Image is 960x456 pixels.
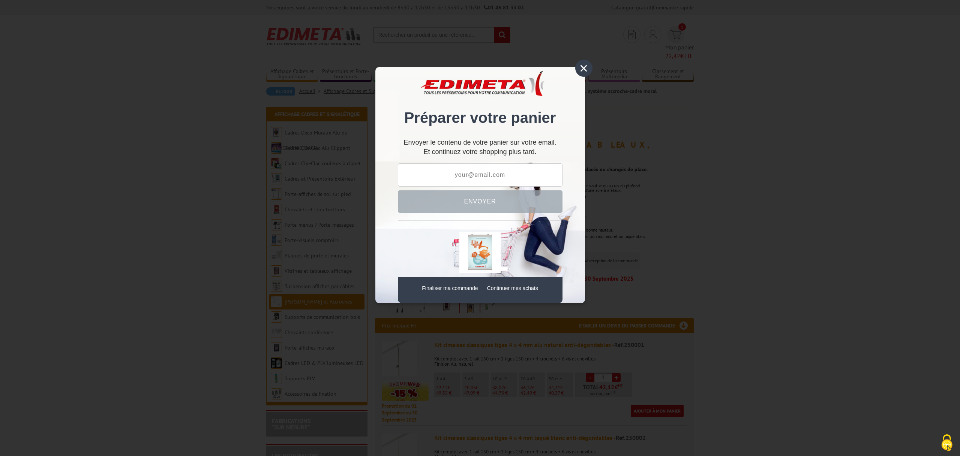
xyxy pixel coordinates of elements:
[398,190,562,213] button: Envoyer
[487,285,538,291] a: Continuer mes achats
[398,142,562,144] p: Envoyer le contenu de votre panier sur votre email.
[398,78,562,134] div: Préparer votre panier
[575,60,592,77] div: ×
[934,431,960,456] button: Cookies (fenêtre modale)
[422,285,478,291] a: Finaliser ma commande
[398,142,562,155] div: Et continuez votre shopping plus tard.
[398,163,562,187] input: your@email.com
[937,434,956,452] img: Cookies (fenêtre modale)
